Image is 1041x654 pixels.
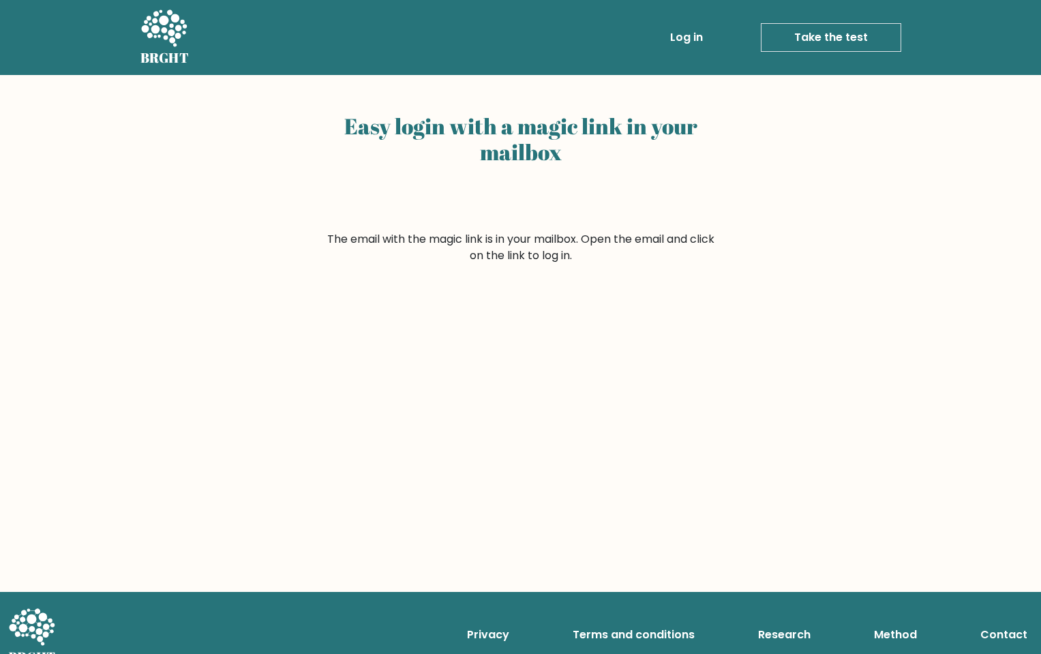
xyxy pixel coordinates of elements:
[462,621,515,649] a: Privacy
[665,24,708,51] a: Log in
[975,621,1033,649] a: Contact
[567,621,700,649] a: Terms and conditions
[761,23,901,52] a: Take the test
[325,113,717,166] h2: Easy login with a magic link in your mailbox
[869,621,922,649] a: Method
[140,50,190,66] h5: BRGHT
[325,231,717,264] form: The email with the magic link is in your mailbox. Open the email and click on the link to log in.
[753,621,816,649] a: Research
[140,5,190,70] a: BRGHT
